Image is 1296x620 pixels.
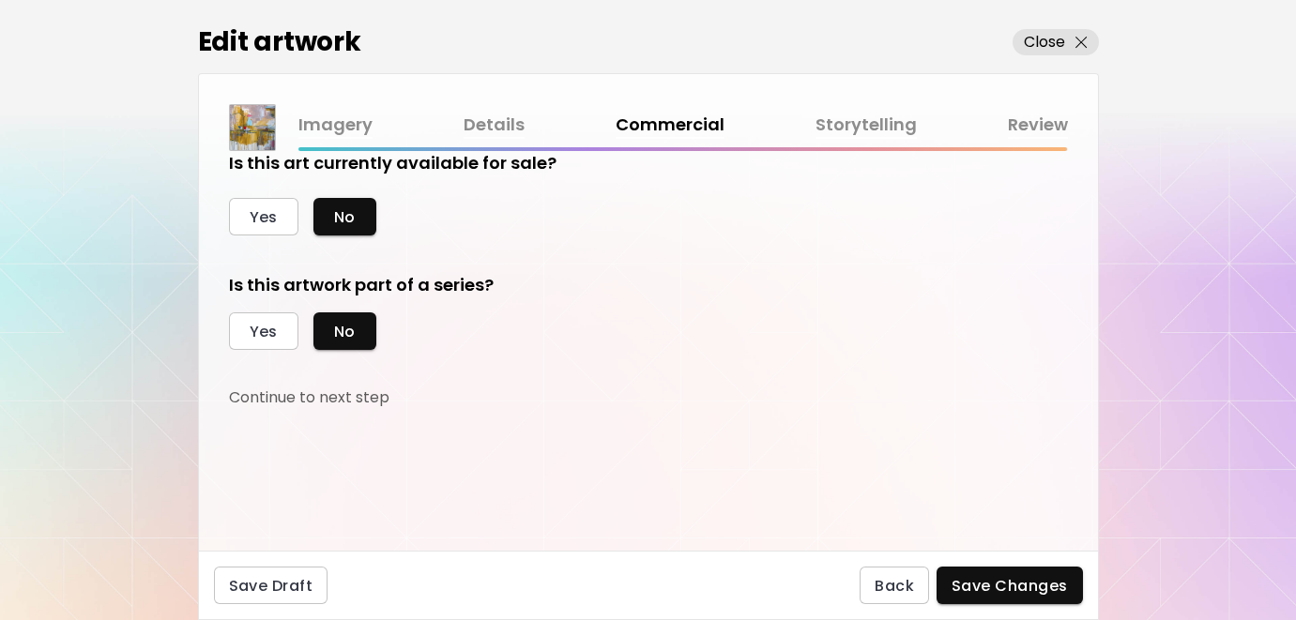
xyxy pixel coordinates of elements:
[334,207,356,227] span: No
[860,567,929,604] button: Back
[250,207,278,227] span: Yes
[229,576,313,596] span: Save Draft
[952,576,1068,596] span: Save Changes
[875,576,914,596] span: Back
[229,151,557,175] h5: Is this art currently available for sale?
[230,105,275,150] img: thumbnail
[250,322,278,341] span: Yes
[229,198,298,235] button: Yes
[313,198,376,235] button: No
[334,322,356,341] span: No
[229,273,830,297] h5: Is this artwork part of a series?
[1008,112,1068,139] a: Review
[229,312,298,350] button: Yes
[298,112,373,139] a: Imagery
[313,312,376,350] button: No
[214,567,328,604] button: Save Draft
[816,112,917,139] a: Storytelling
[464,112,525,139] a: Details
[229,387,389,408] h5: Continue to next step
[937,567,1083,604] button: Save Changes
